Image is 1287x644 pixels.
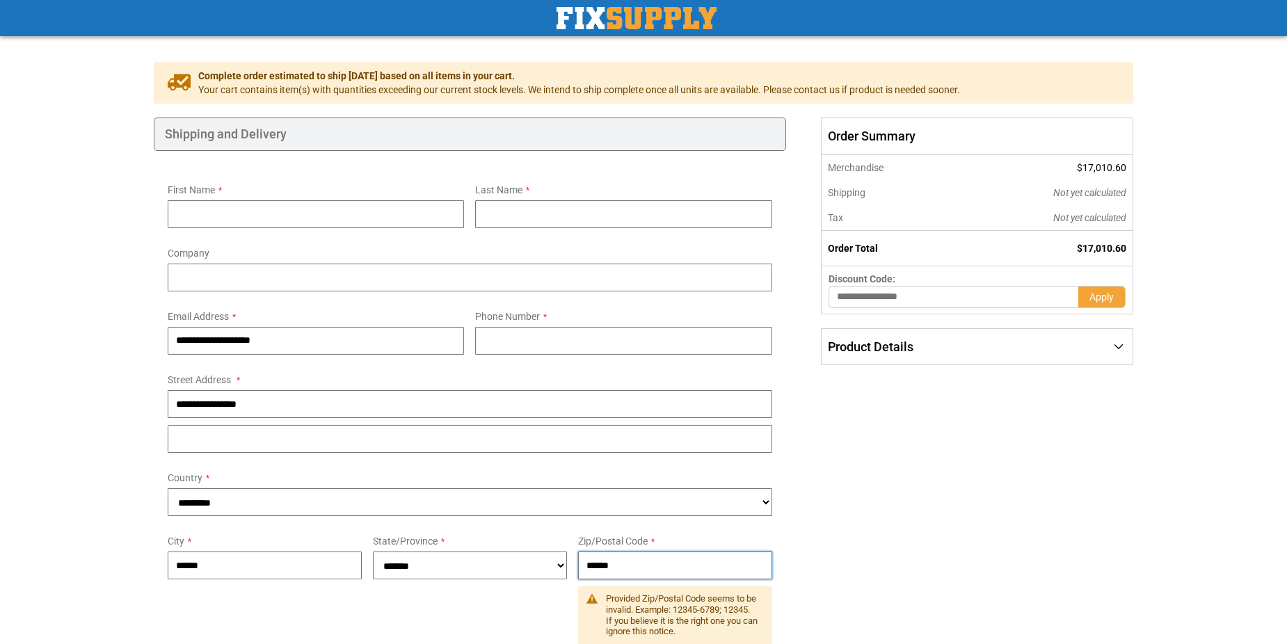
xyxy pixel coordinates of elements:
[606,593,758,636] span: Provided Zip/Postal Code seems to be invalid. Example: 12345-6789; 12345. If you believe it is th...
[168,184,215,195] span: First Name
[557,7,717,29] img: Fix Industrial Supply
[154,118,786,151] div: Shipping and Delivery
[828,187,865,198] span: Shipping
[1078,286,1126,308] button: Apply
[475,184,522,195] span: Last Name
[828,339,913,354] span: Product Details
[168,472,202,483] span: Country
[475,311,540,322] span: Phone Number
[168,248,209,259] span: Company
[168,536,184,547] span: City
[829,273,895,284] span: Discount Code:
[821,155,959,180] th: Merchandise
[168,374,231,385] span: Street Address
[373,536,438,547] span: State/Province
[828,243,878,254] strong: Order Total
[821,118,1133,155] span: Order Summary
[557,7,717,29] a: store logo
[168,311,229,322] span: Email Address
[198,83,960,97] span: Your cart contains item(s) with quantities exceeding our current stock levels. We intend to ship ...
[578,536,648,547] span: Zip/Postal Code
[1089,291,1114,303] span: Apply
[198,69,960,83] span: Complete order estimated to ship [DATE] based on all items in your cart.
[1077,243,1126,254] span: $17,010.60
[1053,187,1126,198] span: Not yet calculated
[1053,212,1126,223] span: Not yet calculated
[1077,162,1126,173] span: $17,010.60
[821,205,959,231] th: Tax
